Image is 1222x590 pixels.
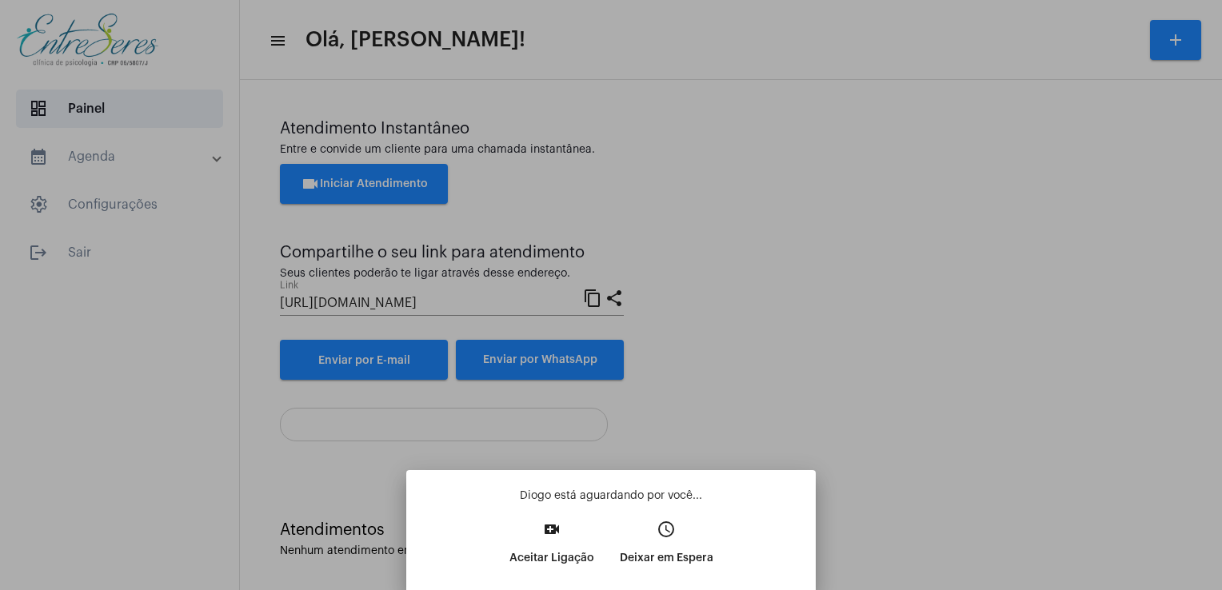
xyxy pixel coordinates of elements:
[607,515,726,584] button: Deixar em Espera
[542,520,561,539] mat-icon: video_call
[419,488,803,504] p: Diogo está aguardando por você...
[657,520,676,539] mat-icon: access_time
[509,544,594,572] p: Aceitar Ligação
[620,544,713,572] p: Deixar em Espera
[497,515,607,584] button: Aceitar Ligação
